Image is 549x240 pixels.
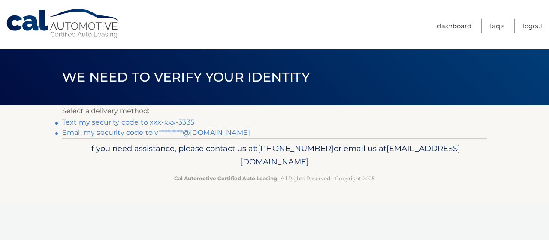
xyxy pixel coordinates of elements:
[523,19,543,33] a: Logout
[258,143,334,153] span: [PHONE_NUMBER]
[174,175,277,182] strong: Cal Automotive Certified Auto Leasing
[62,118,194,126] a: Text my security code to xxx-xxx-3335
[490,19,504,33] a: FAQ's
[437,19,471,33] a: Dashboard
[62,105,487,117] p: Select a delivery method:
[6,9,121,39] a: Cal Automotive
[68,142,481,169] p: If you need assistance, please contact us at: or email us at
[68,174,481,183] p: - All Rights Reserved - Copyright 2025
[62,128,250,137] a: Email my security code to v*********@[DOMAIN_NAME]
[62,69,310,85] span: We need to verify your identity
